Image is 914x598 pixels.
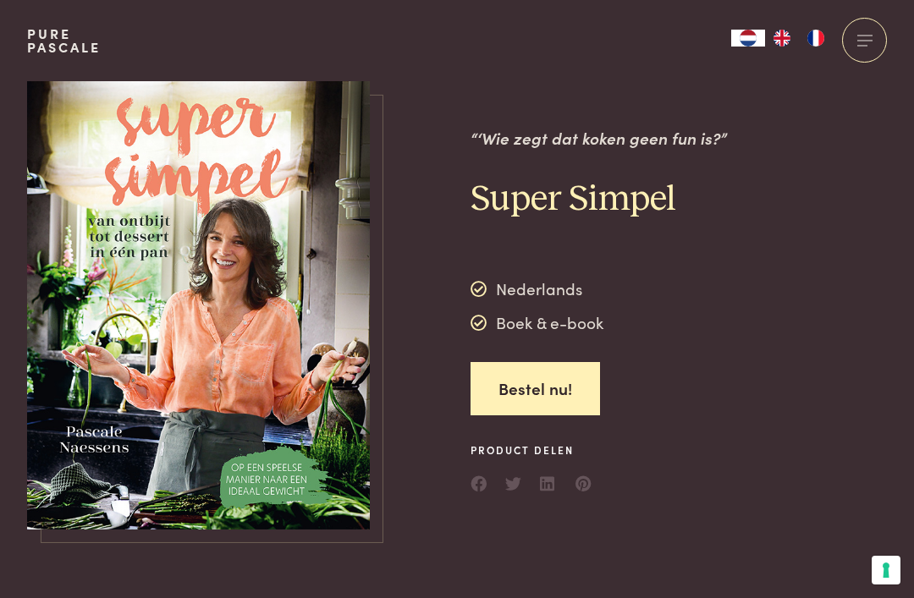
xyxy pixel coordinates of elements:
h2: Super Simpel [471,178,727,222]
span: Product delen [471,442,592,458]
a: Bestel nu! [471,362,600,415]
a: EN [765,30,799,47]
button: Uw voorkeuren voor toestemming voor trackingtechnologieën [872,556,900,584]
p: “‘Wie zegt dat koken geen fun is?” [471,126,727,151]
aside: Language selected: Nederlands [731,30,833,47]
a: PurePascale [27,27,101,54]
a: FR [799,30,833,47]
div: Nederlands [471,277,603,302]
ul: Language list [765,30,833,47]
img: https://admin.purepascale.com/wp-content/uploads/2024/06/LowRes_Cover_Super_Simpel.jpg [27,81,370,529]
div: Language [731,30,765,47]
div: Boek & e-book [471,310,603,336]
a: NL [731,30,765,47]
